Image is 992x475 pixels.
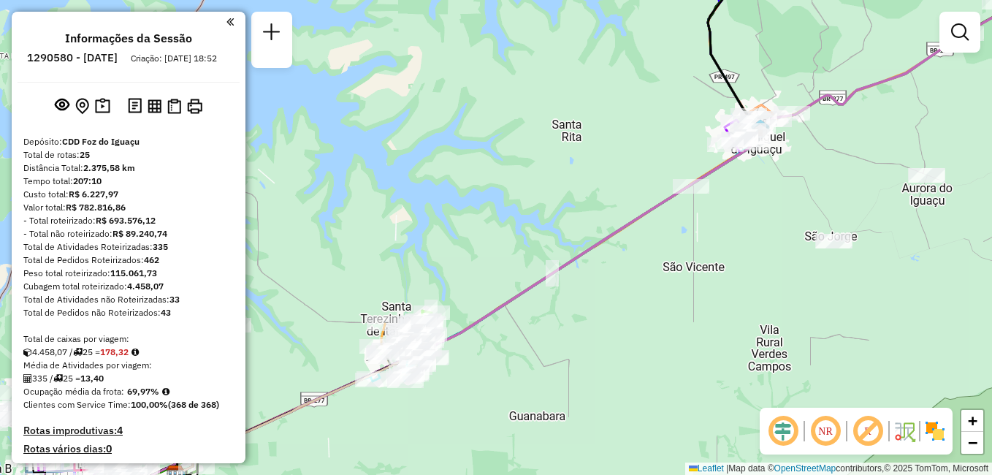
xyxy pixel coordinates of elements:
i: Meta Caixas/viagem: 189,47 Diferença: -11,15 [131,348,139,357]
img: Exibir/Ocultar setores [923,419,947,443]
div: Atividade não roteirizada - GABRIELA MARIN [774,106,810,121]
div: Valor total: [23,201,234,214]
strong: 13,40 [80,373,104,384]
div: Depósito: [23,135,234,148]
strong: 43 [161,307,171,318]
strong: 207:10 [73,175,102,186]
div: Atividade não roteirizada - CONVENIENCIA DO PIVA [722,132,758,147]
div: Atividade não roteirizada - BV TONIN E CIA LTDA [740,111,777,126]
div: - Total roteirizado: [23,214,234,227]
div: Atividade não roteirizada - BAR AURORA [908,168,945,183]
div: Média de Atividades por viagem: [23,359,234,372]
div: Total de Atividades não Roteirizadas: [23,293,234,306]
strong: 0 [106,442,112,455]
a: OpenStreetMap [774,463,836,474]
a: Exibir filtros [945,18,974,47]
button: Imprimir Rotas [184,96,205,117]
button: Visualizar Romaneio [164,96,184,117]
div: Custo total: [23,188,234,201]
strong: 2 [137,460,142,474]
img: Fluxo de ruas [893,419,916,443]
a: Zoom in [961,410,983,432]
div: Atividade não roteirizada - BURTET e CIA LTDA [733,129,770,144]
a: Nova sessão e pesquisa [257,18,286,50]
span: Ocultar NR [808,414,843,449]
span: Ocultar deslocamento [766,414,801,449]
strong: R$ 6.227,97 [69,189,118,199]
div: Atividade não roteirizada - JOSE MARTINS FREITAS [405,313,441,328]
strong: 4.458,07 [127,281,164,292]
span: + [968,411,977,430]
strong: R$ 89.240,74 [112,228,167,239]
h6: 1290580 - [DATE] [27,51,118,64]
strong: 115.061,73 [110,267,157,278]
h4: Rotas vários dias: [23,443,234,455]
div: Cubagem total roteirizado: [23,280,234,293]
div: Total de Pedidos Roteirizados: [23,254,234,267]
strong: R$ 782.816,86 [66,202,126,213]
strong: R$ 693.576,12 [96,215,156,226]
em: Média calculada utilizando a maior ocupação (%Peso ou %Cubagem) de cada rota da sessão. Rotas cro... [162,387,169,396]
div: Map data © contributors,© 2025 TomTom, Microsoft [685,463,992,475]
div: Criação: [DATE] 18:52 [125,52,223,65]
div: Atividade não roteirizada - SANDRO ARIEL ROSINKE [707,137,744,152]
i: Total de rotas [53,374,63,383]
a: Clique aqui para minimizar o painel [226,13,234,30]
a: Leaflet [689,463,724,474]
button: Logs desbloquear sessão [125,95,145,118]
button: Centralizar mapa no depósito ou ponto de apoio [72,95,92,118]
strong: 4 [117,424,123,437]
i: Cubagem total roteirizado [23,348,32,357]
strong: (368 de 368) [168,399,219,410]
div: Total de Atividades Roteirizadas: [23,240,234,254]
strong: 2.375,58 km [83,162,135,173]
button: Visualizar relatório de Roteirização [145,96,164,115]
i: Total de rotas [73,348,83,357]
div: Peso total roteirizado: [23,267,234,280]
div: Total de caixas por viagem: [23,332,234,346]
div: Tempo total: [23,175,234,188]
strong: 335 [153,241,168,252]
div: Atividade não roteirizada - SALVATO E NETO LTDA [410,316,446,330]
div: Total de Pedidos não Roteirizados: [23,306,234,319]
i: Total de Atividades [23,374,32,383]
strong: 462 [144,254,159,265]
span: − [968,433,977,452]
div: Atividade não roteirizada - AUTO POSTO SETE MARES LTDA [673,179,709,194]
div: Atividade não roteirizada - S. M. I. COMERCIO DE [733,115,770,130]
div: Atividade não roteirizada - TEREZINHA DE PAULA F [730,123,766,137]
a: Zoom out [961,432,983,454]
span: Ocupação média da frota: [23,386,124,397]
button: Exibir sessão original [52,94,72,118]
span: Exibir rótulo [850,414,885,449]
h4: Rotas improdutivas: [23,425,234,437]
div: Distância Total: [23,161,234,175]
div: Total de rotas: [23,148,234,161]
div: Atividade não roteirizada - CONVENIENCIA DO PIVA [721,132,758,146]
div: Atividade não roteirizada - MERCADO ALVORADA [178,460,215,474]
h4: Informações da Sessão [65,31,192,45]
span: | [726,463,728,474]
strong: 178,32 [100,346,129,357]
button: Painel de Sugestão [92,95,113,118]
h4: Clientes Priorizados NR: [23,461,234,474]
div: Atividade não roteirizada - MERCADO SAO JORGE LT [815,234,852,248]
strong: 25 [80,149,90,160]
strong: 69,97% [127,386,159,397]
div: - Total não roteirizado: [23,227,234,240]
div: Atividade não roteirizada - LA CASA DE CARNES LT [734,123,771,138]
span: Clientes com Service Time: [23,399,131,410]
strong: 100,00% [131,399,168,410]
div: Atividade não roteirizada - Leandro reis [400,315,437,330]
strong: CDD Foz do Iguaçu [62,136,140,147]
div: Atividade não roteirizada - RUDINEI LUIS LOCH 78 [717,134,754,149]
div: 4.458,07 / 25 = [23,346,234,359]
strong: 33 [169,294,180,305]
div: 335 / 25 = [23,372,234,385]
